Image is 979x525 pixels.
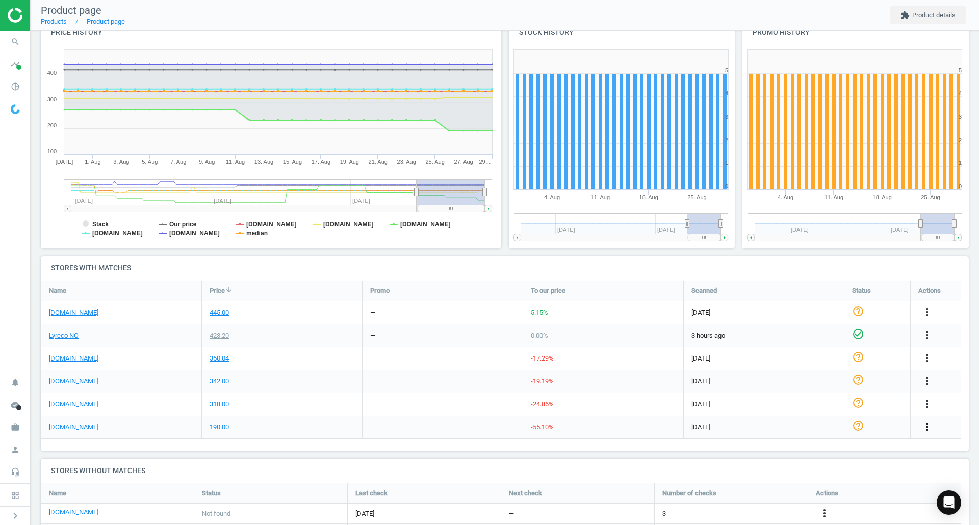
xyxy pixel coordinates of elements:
[226,159,245,165] tspan: 11. Aug
[691,423,836,432] span: [DATE]
[959,183,962,189] text: 0
[6,462,25,482] i: headset_mic
[370,377,375,386] div: —
[921,329,933,341] i: more_vert
[425,159,444,165] tspan: 25. Aug
[49,308,98,317] a: [DOMAIN_NAME]
[9,510,21,522] i: chevron_right
[691,400,836,409] span: [DATE]
[454,159,473,165] tspan: 27. Aug
[49,423,98,432] a: [DOMAIN_NAME]
[921,421,933,434] button: more_vert
[959,137,962,143] text: 2
[370,308,375,317] div: —
[531,331,548,339] span: 0.00 %
[590,194,609,200] tspan: 11. Aug
[355,489,388,498] span: Last check
[47,148,57,154] text: 100
[199,159,215,165] tspan: 9. Aug
[370,286,390,295] span: Promo
[41,18,67,25] a: Products
[725,160,728,166] text: 1
[56,159,73,165] tspan: [DATE]
[959,90,962,96] text: 4
[509,489,542,498] span: Next check
[921,306,933,319] button: more_vert
[169,230,220,237] tspan: [DOMAIN_NAME]
[254,159,273,165] tspan: 13. Aug
[87,18,125,25] a: Product page
[921,352,933,364] i: more_vert
[6,418,25,437] i: work
[340,159,359,165] tspan: 19. Aug
[687,194,706,200] tspan: 25. Aug
[816,489,838,498] span: Actions
[531,423,554,431] span: -55.10 %
[544,194,559,200] tspan: 4. Aug
[921,421,933,433] i: more_vert
[400,220,451,228] tspan: [DOMAIN_NAME]
[92,220,109,228] tspan: Stack
[92,230,143,237] tspan: [DOMAIN_NAME]
[370,400,375,409] div: —
[49,286,66,295] span: Name
[825,194,843,200] tspan: 11. Aug
[873,194,892,200] tspan: 18. Aug
[142,159,158,165] tspan: 5. Aug
[49,400,98,409] a: [DOMAIN_NAME]
[531,354,554,362] span: -17.29 %
[370,423,375,432] div: —
[725,90,728,96] text: 4
[113,159,129,165] tspan: 3. Aug
[959,160,962,166] text: 1
[509,20,735,44] h4: Stock history
[170,159,186,165] tspan: 7. Aug
[49,354,98,363] a: [DOMAIN_NAME]
[852,374,864,386] i: help_outline
[921,398,933,410] i: more_vert
[531,309,548,316] span: 5.15 %
[639,194,658,200] tspan: 18. Aug
[210,308,229,317] div: 445.00
[210,400,229,409] div: 318.00
[370,331,375,340] div: —
[210,331,229,340] div: 423.20
[49,331,79,340] a: Lyreco NO
[210,286,225,295] span: Price
[323,220,374,228] tspan: [DOMAIN_NAME]
[3,509,28,522] button: chevron_right
[202,509,230,518] span: Not found
[210,354,229,363] div: 350.04
[959,67,962,73] text: 5
[691,377,836,386] span: [DATE]
[369,159,388,165] tspan: 21. Aug
[921,352,933,365] button: more_vert
[778,194,793,200] tspan: 4. Aug
[225,286,233,294] i: arrow_downward
[852,286,871,295] span: Status
[509,509,514,518] span: —
[691,308,836,317] span: [DATE]
[531,377,554,385] span: -19.19 %
[6,77,25,96] i: pie_chart_outlined
[662,489,716,498] span: Number of checks
[11,104,20,114] img: wGWNvw8QSZomAAAAABJRU5ErkJggg==
[890,6,966,24] button: extensionProduct details
[6,440,25,459] i: person
[41,4,101,16] span: Product page
[246,230,268,237] tspan: median
[691,286,717,295] span: Scanned
[169,220,197,228] tspan: Our price
[725,67,728,73] text: 5
[210,423,229,432] div: 190.00
[921,194,940,200] tspan: 25. Aug
[531,400,554,408] span: -24.86 %
[818,507,831,519] i: more_vert
[921,306,933,318] i: more_vert
[921,375,933,387] i: more_vert
[210,377,229,386] div: 342.00
[921,398,933,411] button: more_vert
[900,11,910,20] i: extension
[312,159,330,165] tspan: 17. Aug
[725,137,728,143] text: 2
